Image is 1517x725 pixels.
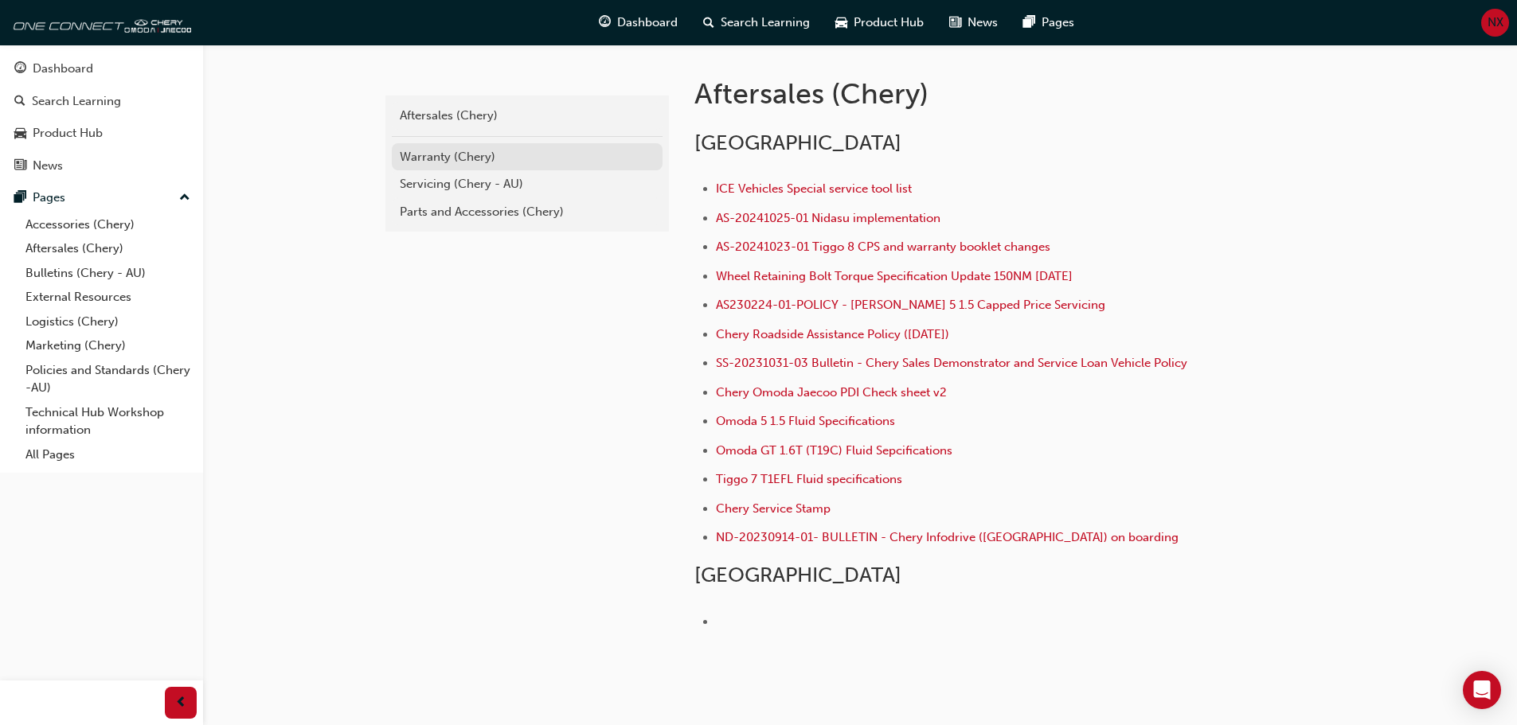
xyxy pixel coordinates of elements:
button: DashboardSearch LearningProduct HubNews [6,51,197,183]
a: Technical Hub Workshop information [19,400,197,442]
span: news-icon [14,159,26,173]
div: Pages [33,189,65,207]
h1: Aftersales (Chery) [694,76,1217,111]
span: prev-icon [175,693,187,713]
span: [GEOGRAPHIC_DATA] [694,563,901,587]
button: Pages [6,183,197,212]
span: guage-icon [14,62,26,76]
a: Omoda 5 1.5 Fluid Specifications [716,414,895,428]
span: car-icon [14,127,26,141]
a: AS-20241025-01 Nidasu implementation [716,211,940,225]
a: Servicing (Chery - AU) [392,170,663,198]
span: Dashboard [617,14,678,32]
a: Product Hub [6,119,197,148]
span: Search Learning [721,14,810,32]
a: Logistics (Chery) [19,310,197,334]
a: news-iconNews [936,6,1011,39]
div: Servicing (Chery - AU) [400,175,655,193]
a: Warranty (Chery) [392,143,663,171]
div: News [33,157,63,175]
a: Aftersales (Chery) [392,102,663,130]
a: ICE Vehicles Special service tool list [716,181,912,196]
a: All Pages [19,442,197,467]
span: Pages [1042,14,1074,32]
span: news-icon [949,13,961,33]
a: Parts and Accessories (Chery) [392,198,663,226]
a: Chery Omoda Jaecoo PDI Check sheet v2 [716,385,947,400]
a: Dashboard [6,54,197,84]
img: oneconnect [8,6,191,38]
a: AS230224-01-POLICY - [PERSON_NAME] 5 1.5 Capped Price Servicing [716,298,1105,312]
a: guage-iconDashboard [586,6,690,39]
a: External Resources [19,285,197,310]
div: Dashboard [33,60,93,78]
a: Wheel Retaining Bolt Torque Specification Update 150NM [DATE] [716,269,1073,283]
a: search-iconSearch Learning [690,6,823,39]
span: search-icon [703,13,714,33]
a: AS-20241023-01 Tiggo 8 CPS and warranty booklet changes [716,240,1050,254]
a: Bulletins (Chery - AU) [19,261,197,286]
a: Marketing (Chery) [19,333,197,358]
div: Search Learning [32,92,121,111]
a: SS-20231031-03 Bulletin - Chery Sales Demonstrator and Service Loan Vehicle Policy [716,356,1187,370]
a: pages-iconPages [1011,6,1087,39]
div: Open Intercom Messenger [1463,671,1501,709]
span: car-icon [835,13,847,33]
span: pages-icon [14,191,26,205]
a: Chery Roadside Assistance Policy ([DATE]) [716,327,949,341]
div: Warranty (Chery) [400,148,655,166]
div: Parts and Accessories (Chery) [400,203,655,221]
div: Product Hub [33,124,103,142]
div: Aftersales (Chery) [400,107,655,125]
a: News [6,151,197,181]
span: [GEOGRAPHIC_DATA] [694,131,901,155]
span: up-icon [179,188,190,209]
span: pages-icon [1023,13,1035,33]
span: News [968,14,998,32]
span: Product Hub [854,14,924,32]
a: Tiggo 7 T1EFL Fluid specifications [716,472,902,486]
a: Search Learning [6,87,197,116]
a: ND-20230914-01- BULLETIN - Chery Infodrive ([GEOGRAPHIC_DATA]) on boarding [716,530,1179,544]
a: Aftersales (Chery) [19,236,197,261]
a: Omoda GT 1.6T (T19C) Fluid Sepcifications [716,443,952,458]
span: NX [1488,14,1503,32]
span: search-icon [14,95,25,109]
button: NX [1481,9,1509,37]
a: Policies and Standards (Chery -AU) [19,358,197,400]
span: guage-icon [599,13,611,33]
a: Chery Service Stamp [716,501,831,516]
a: Accessories (Chery) [19,212,197,237]
a: car-iconProduct Hub [823,6,936,39]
